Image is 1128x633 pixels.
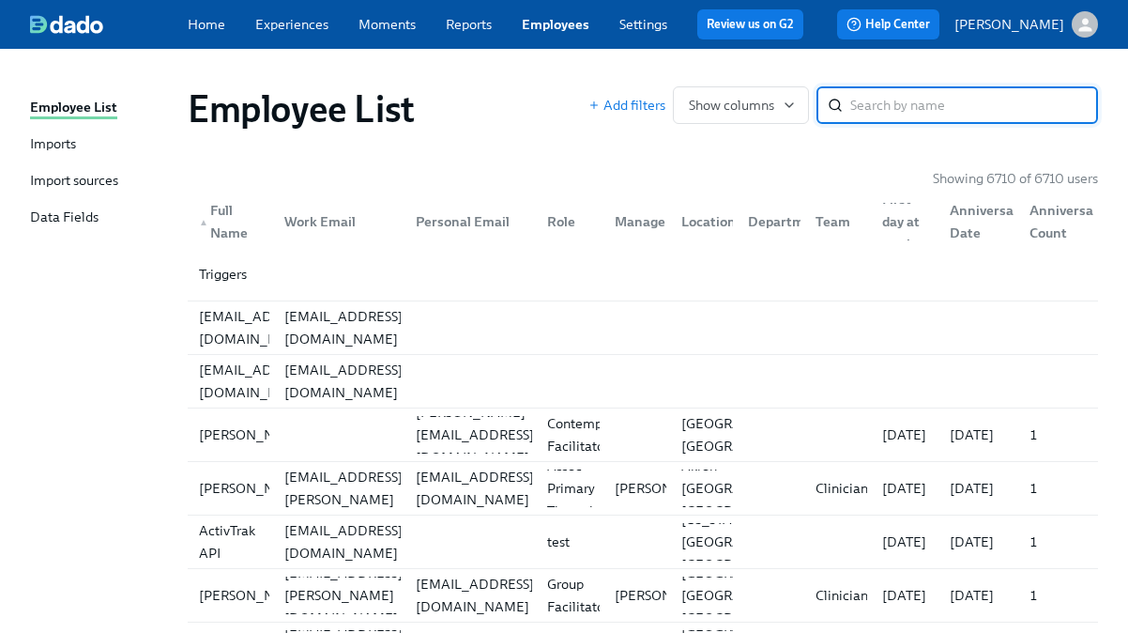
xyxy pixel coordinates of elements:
div: Anniversary Date [942,199,1033,244]
button: [PERSON_NAME] [954,11,1098,38]
div: Contemplative Facilitator [540,412,644,457]
input: Search by name [850,86,1098,124]
a: Settings [619,16,667,33]
div: [EMAIL_ADDRESS][DOMAIN_NAME] [191,359,325,404]
div: Location [666,203,733,240]
div: Imports [30,134,76,156]
div: Triggers [188,248,1098,301]
div: Team [808,210,867,233]
div: [DATE] [875,477,934,500]
div: [EMAIL_ADDRESS][DOMAIN_NAME][EMAIL_ADDRESS][DOMAIN_NAME] [188,355,1098,408]
div: [DATE] [875,424,934,446]
div: [EMAIL_ADDRESS][DOMAIN_NAME] [277,519,410,564]
div: Triggers [191,263,269,286]
div: [DATE] [875,531,934,553]
div: [PERSON_NAME][PERSON_NAME][EMAIL_ADDRESS][PERSON_NAME][DOMAIN_NAME][EMAIL_ADDRESS][DOMAIN_NAME]As... [188,462,1098,515]
a: Data Fields [30,208,173,229]
a: [PERSON_NAME][EMAIL_ADDRESS][PERSON_NAME][DOMAIN_NAME][EMAIL_ADDRESS][DOMAIN_NAME]Group Facilitat... [188,569,1098,623]
div: [PERSON_NAME] [191,584,316,607]
div: [PERSON_NAME][EMAIL_ADDRESS][PERSON_NAME][DOMAIN_NAME] [277,443,410,533]
div: Department [733,203,800,240]
a: Imports [30,134,173,156]
p: [PERSON_NAME] [615,479,724,498]
a: Triggers [188,248,1098,301]
div: ActivTrak API [191,519,269,564]
span: Add filters [588,96,665,115]
a: Experiences [255,16,328,33]
div: Full Name [191,199,269,244]
div: Assoc Primary Therapist [540,455,611,522]
div: [PERSON_NAME] [191,424,316,446]
div: Team [800,203,867,240]
div: Akron [GEOGRAPHIC_DATA] [GEOGRAPHIC_DATA] [674,455,827,522]
div: [DATE] [875,584,934,607]
div: [EMAIL_ADDRESS][DOMAIN_NAME] [277,359,410,404]
p: [PERSON_NAME] [615,586,724,605]
div: [EMAIL_ADDRESS][DOMAIN_NAME] [408,466,541,511]
div: Employee List [30,98,117,119]
div: 1 [1022,424,1094,446]
div: [EMAIL_ADDRESS][DOMAIN_NAME] [408,573,541,618]
button: Show columns [673,86,809,124]
div: [PERSON_NAME] [191,477,316,500]
div: [PERSON_NAME][EMAIL_ADDRESS][DOMAIN_NAME] [408,401,541,469]
span: ▲ [199,218,208,227]
a: Moments [358,16,416,33]
div: [PERSON_NAME][EMAIL_ADDRESS][PERSON_NAME][DOMAIN_NAME][EMAIL_ADDRESS][DOMAIN_NAME]Group Facilitat... [188,569,1098,622]
div: [DATE] [942,477,1014,500]
div: First day at work [875,188,934,255]
p: Showing 6710 of 6710 users [933,169,1098,188]
div: [US_STATE] [GEOGRAPHIC_DATA] [GEOGRAPHIC_DATA] [674,508,827,576]
button: Help Center [837,9,939,39]
a: Home [188,16,225,33]
a: Employee List [30,98,173,119]
a: [PERSON_NAME][PERSON_NAME][EMAIL_ADDRESS][PERSON_NAME][DOMAIN_NAME][EMAIL_ADDRESS][DOMAIN_NAME]As... [188,462,1098,516]
div: ▲Full Name [191,203,269,240]
span: Show columns [689,96,793,115]
div: test [540,531,599,553]
div: Anniversary Count [1014,203,1094,240]
div: Clinicians [808,584,881,607]
a: Import sources [30,171,173,193]
a: dado [30,15,188,34]
div: Location [674,210,743,233]
div: Work Email [269,203,401,240]
div: Role [540,210,599,233]
div: Personal Email [401,203,532,240]
div: 1 [1022,584,1094,607]
div: [GEOGRAPHIC_DATA] [GEOGRAPHIC_DATA] [GEOGRAPHIC_DATA] [674,562,827,629]
div: Group Facilitator [540,573,617,618]
div: [DATE] [942,424,1014,446]
div: [EMAIL_ADDRESS][DOMAIN_NAME] [191,305,325,350]
div: ActivTrak API[EMAIL_ADDRESS][DOMAIN_NAME]test[US_STATE] [GEOGRAPHIC_DATA] [GEOGRAPHIC_DATA][DATE]... [188,516,1098,568]
div: [DATE] [942,531,1014,553]
a: [EMAIL_ADDRESS][DOMAIN_NAME][EMAIL_ADDRESS][DOMAIN_NAME] [188,301,1098,355]
div: [GEOGRAPHIC_DATA], [GEOGRAPHIC_DATA] [674,412,831,457]
p: [PERSON_NAME] [954,15,1064,34]
div: Personal Email [408,210,532,233]
a: ActivTrak API[EMAIL_ADDRESS][DOMAIN_NAME]test[US_STATE] [GEOGRAPHIC_DATA] [GEOGRAPHIC_DATA][DATE]... [188,516,1098,569]
span: Help Center [846,15,930,34]
div: Data Fields [30,208,99,229]
div: 1 [1022,477,1094,500]
img: dado [30,15,103,34]
div: Manager [607,210,678,233]
div: Manager [600,203,666,240]
div: Anniversary Date [935,203,1014,240]
div: First day at work [867,203,934,240]
div: Department [740,210,833,233]
div: [EMAIL_ADDRESS][PERSON_NAME][DOMAIN_NAME] [277,562,410,629]
div: Work Email [277,210,401,233]
h1: Employee List [188,86,415,131]
div: Anniversary Count [1022,199,1113,244]
button: Review us on G2 [697,9,803,39]
div: 1 [1022,531,1094,553]
a: Reports [446,16,492,33]
a: Employees [522,16,589,33]
div: [EMAIL_ADDRESS][DOMAIN_NAME][EMAIL_ADDRESS][DOMAIN_NAME] [188,301,1098,354]
div: [PERSON_NAME][PERSON_NAME][EMAIL_ADDRESS][DOMAIN_NAME]Contemplative Facilitator[GEOGRAPHIC_DATA],... [188,409,1098,461]
div: [EMAIL_ADDRESS][DOMAIN_NAME] [277,305,410,350]
div: Import sources [30,171,118,193]
div: [DATE] [942,584,1014,607]
div: Role [532,203,599,240]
